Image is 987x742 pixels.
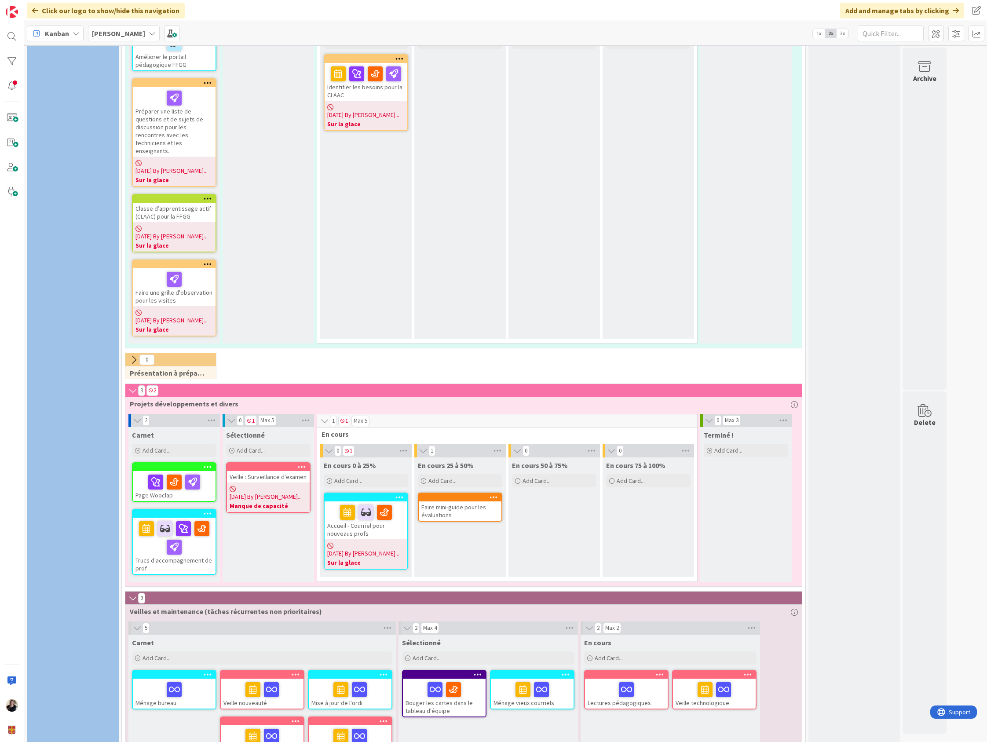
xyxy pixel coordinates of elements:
[523,446,530,456] span: 0
[45,28,69,39] span: Kanban
[143,654,171,662] span: Add Card...
[490,670,574,709] a: Ménage vieux courriels
[914,417,936,428] div: Delete
[230,501,307,510] b: Manque de capacité
[133,203,216,222] div: Classe d’apprentissage actif (CLAAC) pour la FFGG
[327,558,405,567] b: Sur la glace
[138,385,145,396] span: 3
[133,471,216,501] div: Page Wooclap
[324,461,376,470] span: En cours 0 à 25%
[584,670,669,709] a: Lectures pédagogiques
[402,670,486,717] a: Bouger les cartes dans le tableau d'équipe
[226,462,311,513] a: Veille : Surveillance d'examen[DATE] By [PERSON_NAME]...Manque de capacité
[413,623,420,633] span: 2
[132,260,216,336] a: Faire une grille d'observation pour les visites[DATE] By [PERSON_NAME]...Sur la glace
[325,501,407,539] div: Accueil - Courriel pour nouveaus profs
[595,623,602,633] span: 2
[133,518,216,574] div: Trucs d'accompagnement de prof
[6,699,18,712] img: MB
[133,463,216,501] div: Page Wooclap
[133,79,216,157] div: Préparer une liste de questions et de sujets de discussion pour les rencontres avec les technicie...
[27,3,185,18] div: Click our logo to show/hide this navigation
[327,120,405,128] b: Sur la glace
[135,232,208,241] span: [DATE] By [PERSON_NAME]...
[135,175,213,184] b: Sur la glace
[143,623,150,633] span: 5
[325,55,407,101] div: Identifier les besoins pour la CLAAC
[325,63,407,101] div: Identifier les besoins pour la CLAAC
[309,679,391,709] div: Mise à jour de l'ordi
[133,33,216,70] div: Améliorer le portail pédagogique FFGG
[330,416,337,426] span: 1
[260,418,274,423] div: Max 5
[324,54,408,131] a: Identifier les besoins pour la CLAAC[DATE] By [PERSON_NAME]...Sur la glace
[617,477,645,485] span: Add Card...
[135,325,213,334] b: Sur la glace
[419,493,501,521] div: Faire mini-guide pour les évaluations
[322,430,686,439] span: En cours
[221,671,303,709] div: Veille nouveauté
[585,679,668,709] div: Lectures pédagogiques
[413,654,441,662] span: Add Card...
[913,73,936,84] div: Archive
[132,670,216,709] a: Ménage bureau
[133,679,216,709] div: Ménage bureau
[595,654,623,662] span: Add Card...
[143,415,150,426] span: 2
[18,1,40,12] span: Support
[133,268,216,306] div: Faire une grille d'observation pour les visites
[324,493,408,570] a: Accueil - Courriel pour nouveaus profs[DATE] By [PERSON_NAME]...Sur la glace
[343,446,355,456] span: 1
[491,679,574,709] div: Ménage vieux courriels
[227,471,310,482] div: Veille : Surveillance d'examen
[825,29,837,38] span: 2x
[605,626,619,630] div: Max 2
[221,679,303,709] div: Veille nouveauté
[840,3,964,18] div: Add and manage tabs by clicking
[418,461,474,470] span: En cours 25 à 50%
[132,509,216,575] a: Trucs d'accompagnement de prof
[133,25,216,70] div: Améliorer le portail pédagogique FFGG
[133,510,216,574] div: Trucs d'accompagnement de prof
[6,6,18,18] img: Visit kanbanzone.com
[146,385,158,396] span: 2
[714,415,721,426] span: 0
[132,462,216,502] a: Page Wooclap
[230,492,302,501] span: [DATE] By [PERSON_NAME]...
[237,446,265,454] span: Add Card...
[402,638,441,647] span: Sélectionné
[92,29,145,38] b: [PERSON_NAME]
[418,493,502,522] a: Faire mini-guide pour les évaluations
[491,671,574,709] div: Ménage vieux courriels
[132,24,216,71] a: Améliorer le portail pédagogique FFGG
[673,679,756,709] div: Veille technologique
[725,418,738,423] div: Max 3
[308,670,392,709] a: Mise à jour de l'ordi
[428,477,457,485] span: Add Card...
[617,446,624,456] span: 0
[245,415,257,426] span: 1
[327,549,399,558] span: [DATE] By [PERSON_NAME]...
[220,670,304,709] a: Veille nouveauté
[672,670,757,709] a: Veille technologique
[133,260,216,306] div: Faire une grille d'observation pour les visites
[143,446,171,454] span: Add Card...
[327,110,399,120] span: [DATE] By [PERSON_NAME]...
[428,446,435,456] span: 1
[423,626,437,630] div: Max 4
[334,446,341,456] span: 0
[704,431,734,439] span: Terminé !
[585,671,668,709] div: Lectures pédagogiques
[6,724,18,736] img: avatar
[714,446,742,454] span: Add Card...
[419,501,501,521] div: Faire mini-guide pour les évaluations
[133,671,216,709] div: Ménage bureau
[130,369,205,377] span: Présentation à préparer/organisation/événement
[237,415,244,426] span: 0
[334,477,362,485] span: Add Card...
[354,419,367,423] div: Max 5
[226,431,265,439] span: Sélectionné
[133,87,216,157] div: Préparer une liste de questions et de sujets de discussion pour les rencontres avec les technicie...
[309,671,391,709] div: Mise à jour de l'ordi
[673,671,756,709] div: Veille technologique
